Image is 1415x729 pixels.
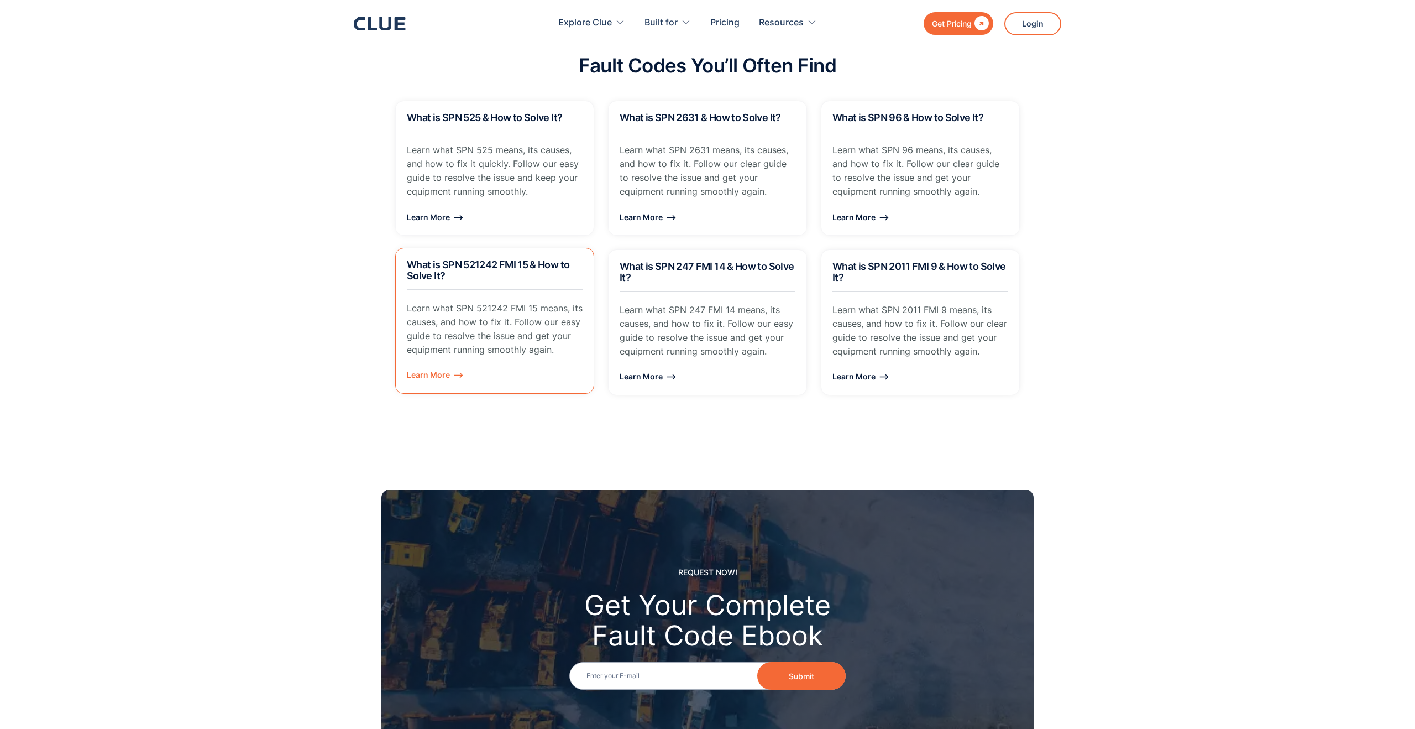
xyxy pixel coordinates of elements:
[579,55,836,76] h2: Fault Codes You’ll Often Find
[558,6,625,40] div: Explore Clue
[608,101,807,236] a: What is SPN 2631 & How to Solve It?Learn what SPN 2631 means, its causes, and how to fix it. Foll...
[620,261,795,283] h2: What is SPN 247 FMI 14 & How to Solve It?
[757,662,846,690] button: Submit
[569,662,846,690] input: Enter your E-mail
[644,6,691,40] div: Built for
[407,112,583,123] h2: What is SPN 525 & How to Solve It?
[759,6,804,40] div: Resources
[644,6,678,40] div: Built for
[395,248,594,394] a: What is SPN 521242 FMI 15 & How to Solve It?Learn what SPN 521242 FMI 15 means, its causes, and h...
[832,261,1008,283] h2: What is SPN 2011 FMI 9 & How to Solve It?
[407,143,583,199] p: Learn what SPN 525 means, its causes, and how to fix it quickly. Follow our easy guide to resolve...
[620,369,795,383] div: Learn More ⟶
[678,565,737,579] div: REQUEST NOW!
[407,368,583,382] div: Learn More ⟶
[407,259,583,282] h2: What is SPN 521242 FMI 15 & How to Solve It?
[972,17,989,30] div: 
[395,101,594,236] a: What is SPN 525 & How to Solve It?Learn what SPN 525 means, its causes, and how to fix it quickly...
[821,101,1020,236] a: What is SPN 96 & How to Solve It?Learn what SPN 96 means, its causes, and how to fix it. Follow o...
[832,303,1008,359] p: Learn what SPN 2011 FMI 9 means, its causes, and how to fix it. Follow our clear guide to resolve...
[832,369,1008,383] div: Learn More ⟶
[759,6,817,40] div: Resources
[821,249,1020,395] a: What is SPN 2011 FMI 9 & How to Solve It?Learn what SPN 2011 FMI 9 means, its causes, and how to ...
[620,303,795,359] p: Learn what SPN 247 FMI 14 means, its causes, and how to fix it. Follow our easy guide to resolve ...
[832,210,1008,224] div: Learn More ⟶
[932,17,972,30] div: Get Pricing
[924,12,993,35] a: Get Pricing
[558,6,612,40] div: Explore Clue
[608,249,807,395] a: What is SPN 247 FMI 14 & How to Solve It?Learn what SPN 247 FMI 14 means, its causes, and how to ...
[832,112,1008,123] h2: What is SPN 96 & How to Solve It?
[1004,12,1061,35] a: Login
[584,590,831,651] div: Get Your Complete Fault Code Ebook
[620,210,795,224] div: Learn More ⟶
[407,210,583,224] div: Learn More ⟶
[832,143,1008,199] p: Learn what SPN 96 means, its causes, and how to fix it. Follow our clear guide to resolve the iss...
[710,6,740,40] a: Pricing
[620,143,795,199] p: Learn what SPN 2631 means, its causes, and how to fix it. Follow our clear guide to resolve the i...
[407,301,583,357] p: Learn what SPN 521242 FMI 15 means, its causes, and how to fix it. Follow our easy guide to resol...
[620,112,795,123] h2: What is SPN 2631 & How to Solve It?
